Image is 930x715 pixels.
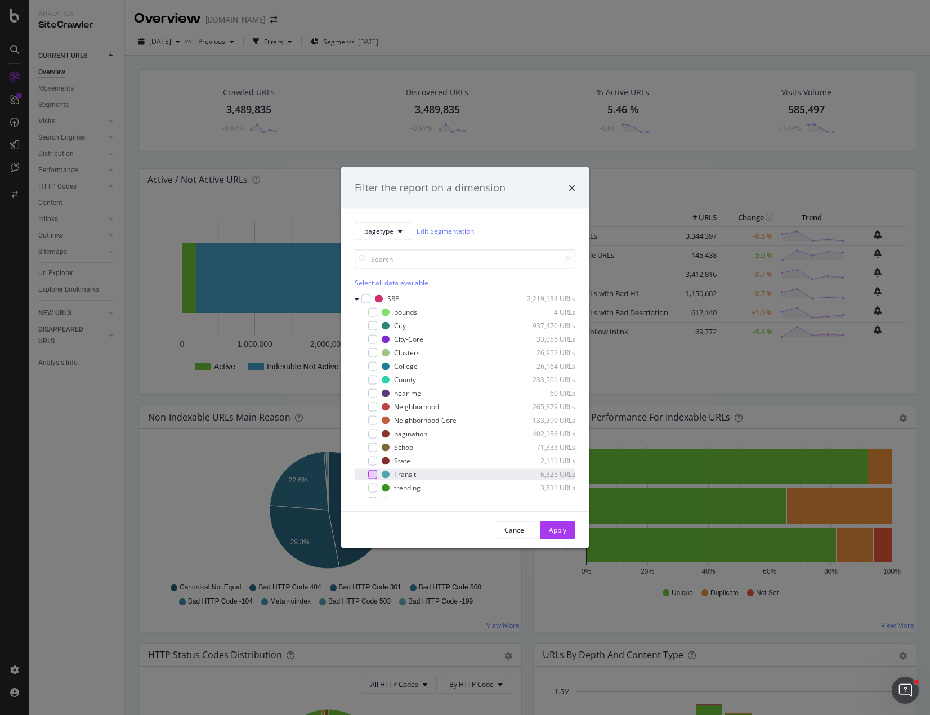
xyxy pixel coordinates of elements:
div: 6,325 URLs [520,470,575,479]
div: State [394,456,410,466]
div: 233,501 URLs [520,375,575,385]
div: Transit [394,470,416,479]
div: Neighborhood-Core [394,415,457,425]
span: pagetype [364,226,394,236]
div: near-me [394,388,421,398]
div: 937,470 URLs [520,321,575,330]
div: trending [394,483,421,493]
div: College [394,361,418,371]
div: Neighborhood [394,402,439,412]
div: ZipCode [394,497,420,506]
div: times [569,181,575,195]
div: 2,219,134 URLs [520,294,575,303]
iframe: Intercom live chat [892,677,919,704]
div: 402,156 URLs [520,429,575,439]
div: City-Core [394,334,423,344]
div: modal [341,167,589,548]
a: Edit Segmentation [417,225,474,237]
div: Cancel [504,525,526,535]
div: School [394,443,415,452]
div: 60 URLs [520,388,575,398]
input: Search [355,249,575,269]
div: SRP [387,294,399,303]
button: Apply [540,521,575,539]
div: 265,379 URLs [520,402,575,412]
div: 3,831 URLs [520,483,575,493]
div: 26,952 URLs [520,348,575,357]
div: bounds [394,307,417,317]
div: County [394,375,416,385]
div: 4 URLs [520,307,575,317]
div: 133,390 URLs [520,415,575,425]
div: City [394,321,406,330]
div: Clusters [394,348,420,357]
div: Apply [549,525,566,535]
div: pagination [394,429,427,439]
div: 2,111 URLs [520,456,575,466]
button: pagetype [355,222,412,240]
div: 71,335 URLs [520,443,575,452]
div: 26,164 URLs [520,361,575,371]
div: Filter the report on a dimension [355,181,506,195]
button: Cancel [495,521,535,539]
div: 33,056 URLs [520,334,575,344]
div: 77,400 URLs [520,497,575,506]
div: Select all data available [355,278,575,287]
